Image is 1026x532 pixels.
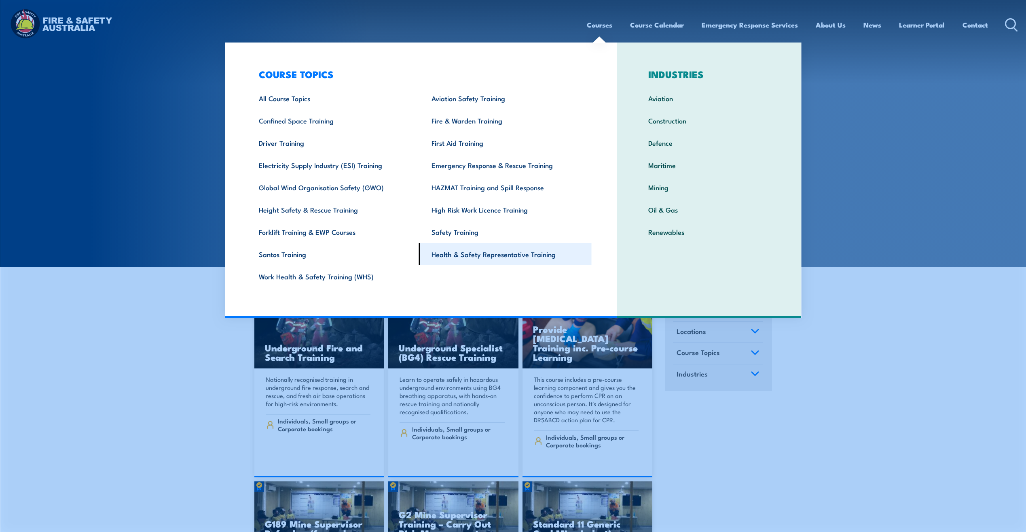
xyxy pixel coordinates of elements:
[677,368,708,379] span: Industries
[677,326,706,337] span: Locations
[246,176,419,198] a: Global Wind Organisation Safety (GWO)
[636,221,783,243] a: Renewables
[673,343,763,364] a: Course Topics
[388,296,518,369] img: Underground mine rescue
[523,296,653,369] a: Provide [MEDICAL_DATA] Training inc. Pre-course Learning
[419,109,592,132] a: Fire & Warden Training
[419,176,592,198] a: HAZMAT Training and Spill Response
[816,14,846,36] a: About Us
[246,154,419,176] a: Electricity Supply Industry (ESI) Training
[587,14,612,36] a: Courses
[246,198,419,221] a: Height Safety & Rescue Training
[673,364,763,385] a: Industries
[246,87,419,109] a: All Course Topics
[636,87,783,109] a: Aviation
[419,221,592,243] a: Safety Training
[419,87,592,109] a: Aviation Safety Training
[246,265,419,287] a: Work Health & Safety Training (WHS)
[246,243,419,265] a: Santos Training
[419,198,592,221] a: High Risk Work Licence Training
[278,417,370,432] span: Individuals, Small groups or Corporate bookings
[419,243,592,265] a: Health & Safety Representative Training
[419,132,592,154] a: First Aid Training
[636,109,783,132] a: Construction
[412,425,505,440] span: Individuals, Small groups or Corporate bookings
[388,296,518,369] a: Underground Specialist (BG4) Rescue Training
[702,14,798,36] a: Emergency Response Services
[254,296,385,369] img: Underground mine rescue
[265,343,374,362] h3: Underground Fire and Search Training
[266,375,371,408] p: Nationally recognised training in underground fire response, search and rescue, and fresh air bas...
[863,14,881,36] a: News
[246,68,592,80] h3: COURSE TOPICS
[400,375,505,416] p: Learn to operate safely in hazardous underground environments using BG4 breathing apparatus, with...
[523,296,653,369] img: Low Voltage Rescue and Provide CPR
[673,322,763,343] a: Locations
[630,14,684,36] a: Course Calendar
[677,347,720,358] span: Course Topics
[399,343,508,362] h3: Underground Specialist (BG4) Rescue Training
[963,14,988,36] a: Contact
[246,109,419,132] a: Confined Space Training
[636,132,783,154] a: Defence
[899,14,945,36] a: Learner Portal
[636,176,783,198] a: Mining
[246,221,419,243] a: Forklift Training & EWP Courses
[636,198,783,221] a: Oil & Gas
[636,68,783,80] h3: INDUSTRIES
[636,154,783,176] a: Maritime
[546,433,639,449] span: Individuals, Small groups or Corporate bookings
[533,324,642,362] h3: Provide [MEDICAL_DATA] Training inc. Pre-course Learning
[246,132,419,154] a: Driver Training
[254,296,385,369] a: Underground Fire and Search Training
[419,154,592,176] a: Emergency Response & Rescue Training
[534,375,639,424] p: This course includes a pre-course learning component and gives you the confidence to perform CPR ...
